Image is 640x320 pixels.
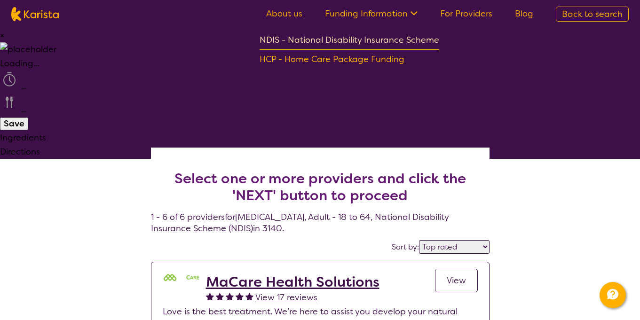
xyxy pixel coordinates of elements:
[11,7,59,21] img: Karista logo
[162,170,478,204] h2: Select one or more providers and click the 'NEXT' button to proceed
[255,290,317,304] a: View 17 reviews
[515,8,533,19] a: Blog
[600,282,626,308] button: Channel Menu
[435,269,478,292] a: View
[260,52,439,69] div: HCP - Home Care Package Funding
[206,292,214,300] img: fullstar
[325,8,418,19] a: Funding Information
[562,8,623,20] span: Back to search
[556,7,629,22] a: Back to search
[447,275,466,286] span: View
[392,242,419,252] label: Sort by:
[206,273,379,290] a: MaCare Health Solutions
[163,273,200,283] img: mgttalrdbt23wl6urpfy.png
[440,8,492,19] a: For Providers
[266,8,302,19] a: About us
[226,292,234,300] img: fullstar
[151,148,490,234] h4: 1 - 6 of 6 providers for [MEDICAL_DATA] , Adult - 18 to 64 , National Disability Insurance Scheme...
[21,81,27,92] span: ...
[216,292,224,300] img: fullstar
[255,292,317,303] span: View 17 reviews
[260,33,439,50] div: NDIS - National Disability Insurance Scheme
[21,104,27,115] span: ...
[236,292,244,300] img: fullstar
[245,292,253,300] img: fullstar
